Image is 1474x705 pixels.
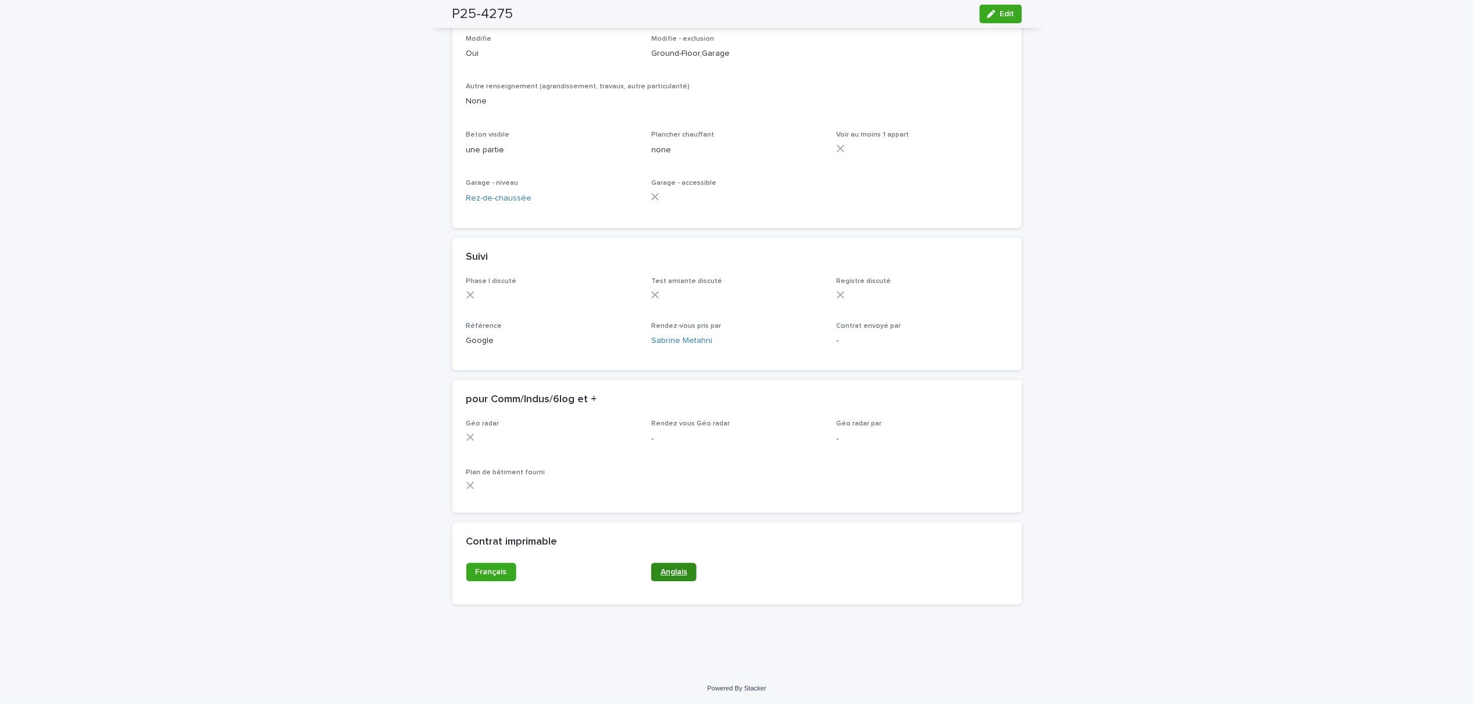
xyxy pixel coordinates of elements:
p: - [837,335,1008,348]
span: Garage - niveau [466,180,519,187]
span: Phase I discuté [466,278,517,285]
span: Contrat envoyé par [837,323,901,330]
span: Beton visible [466,132,510,139]
p: none [651,145,823,157]
span: Référence [466,323,502,330]
span: Registre discuté [837,278,891,285]
button: Edit [980,5,1022,23]
a: Anglais [651,563,697,582]
span: Géo radar [466,421,499,428]
span: Edit [1000,10,1015,18]
span: Anglais [661,568,687,577]
a: Français [466,563,516,582]
span: Rendez vous Géo radar [651,421,730,428]
a: Sabrine Metahni [651,335,712,348]
span: Test amiante discuté [651,278,722,285]
a: Powered By Stacker [708,685,766,692]
h2: pour Comm/Indus/6log et + [466,394,597,407]
span: Rendez-vous pris par [651,323,721,330]
p: Oui [466,48,638,60]
span: Français [476,568,507,577]
span: Garage - accessible [651,180,716,187]
p: - [651,434,823,446]
span: Modifie - exclusion [651,35,714,42]
p: - [837,434,1008,446]
span: Plancher chauffant [651,132,714,139]
span: Autre renseignement (agrandissement, travaux, autre particularité) [466,84,690,91]
span: Plan de bâtiment fourni [466,470,545,477]
h2: P25-4275 [452,6,513,23]
h2: Contrat imprimable [466,536,558,549]
a: Rez-de-chaussée [466,193,532,205]
p: une partie [466,145,638,157]
span: Modifie [466,35,492,42]
p: Google [466,335,638,348]
p: Ground-Floor,Garage [651,48,823,60]
span: Géo radar par [837,421,882,428]
p: None [466,96,1008,108]
h2: Suivi [466,252,488,264]
span: Voir au moins 1 appart [837,132,909,139]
